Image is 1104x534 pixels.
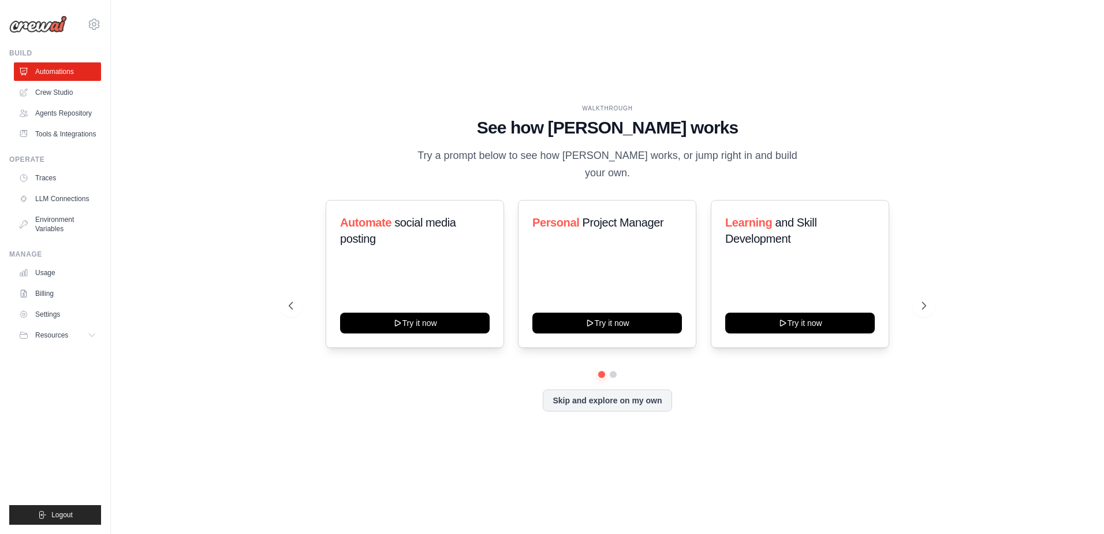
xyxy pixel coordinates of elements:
button: Logout [9,505,101,525]
a: Crew Studio [14,83,101,102]
div: Manage [9,250,101,259]
h1: See how [PERSON_NAME] works [289,117,926,138]
span: Resources [35,331,68,340]
a: Automations [14,62,101,81]
img: Logo [9,16,67,33]
button: Try it now [725,313,875,333]
button: Skip and explore on my own [543,390,672,411]
a: Tools & Integrations [14,125,101,143]
span: Learning [725,216,772,229]
button: Try it now [532,313,682,333]
span: Automate [340,216,391,229]
a: Usage [14,264,101,282]
span: Project Manager [583,216,664,229]
a: LLM Connections [14,190,101,208]
a: Environment Variables [14,210,101,238]
div: Build [9,49,101,58]
iframe: Chat Widget [1046,479,1104,534]
a: Agents Repository [14,104,101,123]
p: Try a prompt below to see how [PERSON_NAME] works, or jump right in and build your own. [413,147,801,181]
div: Operate [9,155,101,164]
button: Try it now [340,313,490,333]
span: Personal [532,216,579,229]
a: Traces [14,169,101,187]
span: social media posting [340,216,456,245]
a: Settings [14,305,101,324]
span: and Skill Development [725,216,816,245]
span: Logout [51,510,73,520]
div: WALKTHROUGH [289,104,926,113]
button: Resources [14,326,101,344]
a: Billing [14,284,101,303]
